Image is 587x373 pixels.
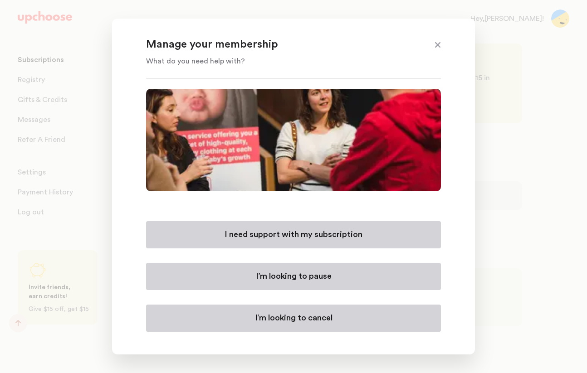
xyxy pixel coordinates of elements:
[255,313,333,324] p: I’m looking to cancel
[146,221,441,248] button: I need support with my subscription
[146,56,418,67] p: What do you need help with?
[146,263,441,290] button: I’m looking to pause
[256,271,332,282] p: I’m looking to pause
[225,229,362,240] p: I need support with my subscription
[146,38,418,52] p: Manage your membership
[146,89,441,191] img: Manage Membership
[146,305,441,332] button: I’m looking to cancel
